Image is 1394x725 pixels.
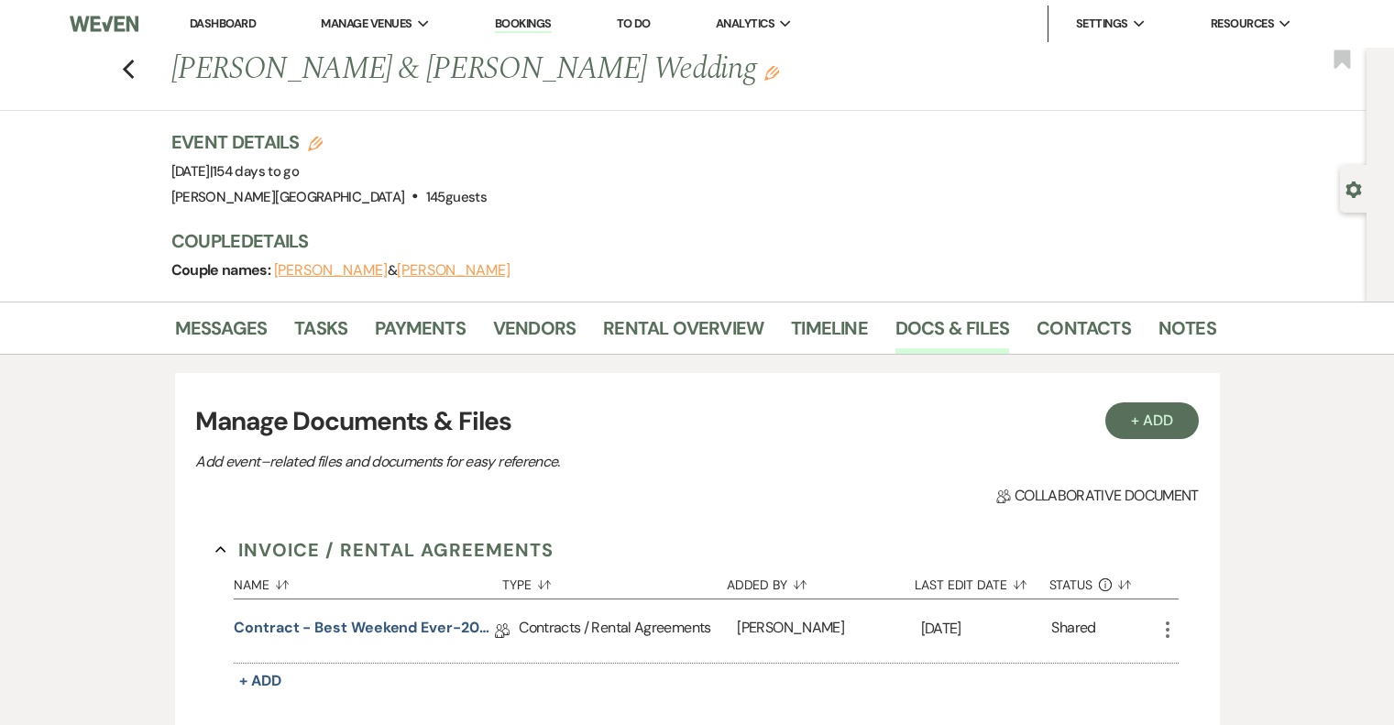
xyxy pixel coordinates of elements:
[791,313,868,354] a: Timeline
[210,162,299,181] span: |
[1076,15,1128,33] span: Settings
[1158,313,1216,354] a: Notes
[234,617,495,645] a: Contract - Best Weekend Ever-2026
[294,313,347,354] a: Tasks
[1105,402,1199,439] button: + Add
[234,564,502,599] button: Name
[915,564,1049,599] button: Last Edit Date
[617,16,651,31] a: To Do
[375,313,466,354] a: Payments
[603,313,763,354] a: Rental Overview
[274,261,510,280] span: &
[493,313,576,354] a: Vendors
[274,263,388,278] button: [PERSON_NAME]
[195,402,1198,441] h3: Manage Documents & Files
[190,16,256,31] a: Dashboard
[1049,578,1093,591] span: Status
[1037,313,1131,354] a: Contacts
[996,485,1198,507] span: Collaborative document
[727,564,915,599] button: Added By
[397,263,510,278] button: [PERSON_NAME]
[737,599,920,663] div: [PERSON_NAME]
[171,129,487,155] h3: Event Details
[171,48,993,92] h1: [PERSON_NAME] & [PERSON_NAME] Wedding
[895,313,1009,354] a: Docs & Files
[921,617,1052,641] p: [DATE]
[1049,564,1157,599] button: Status
[171,162,300,181] span: [DATE]
[175,313,268,354] a: Messages
[213,162,299,181] span: 154 days to go
[426,188,487,206] span: 145 guests
[171,228,1198,254] h3: Couple Details
[1051,617,1095,645] div: Shared
[1345,180,1362,197] button: Open lead details
[171,260,274,280] span: Couple names:
[321,15,412,33] span: Manage Venues
[1211,15,1274,33] span: Resources
[495,16,552,33] a: Bookings
[70,5,138,43] img: Weven Logo
[519,599,737,663] div: Contracts / Rental Agreements
[716,15,774,33] span: Analytics
[764,64,779,81] button: Edit
[215,536,554,564] button: Invoice / Rental Agreements
[234,668,287,694] button: + Add
[195,450,837,474] p: Add event–related files and documents for easy reference.
[502,564,726,599] button: Type
[171,188,405,206] span: [PERSON_NAME][GEOGRAPHIC_DATA]
[239,671,281,690] span: + Add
